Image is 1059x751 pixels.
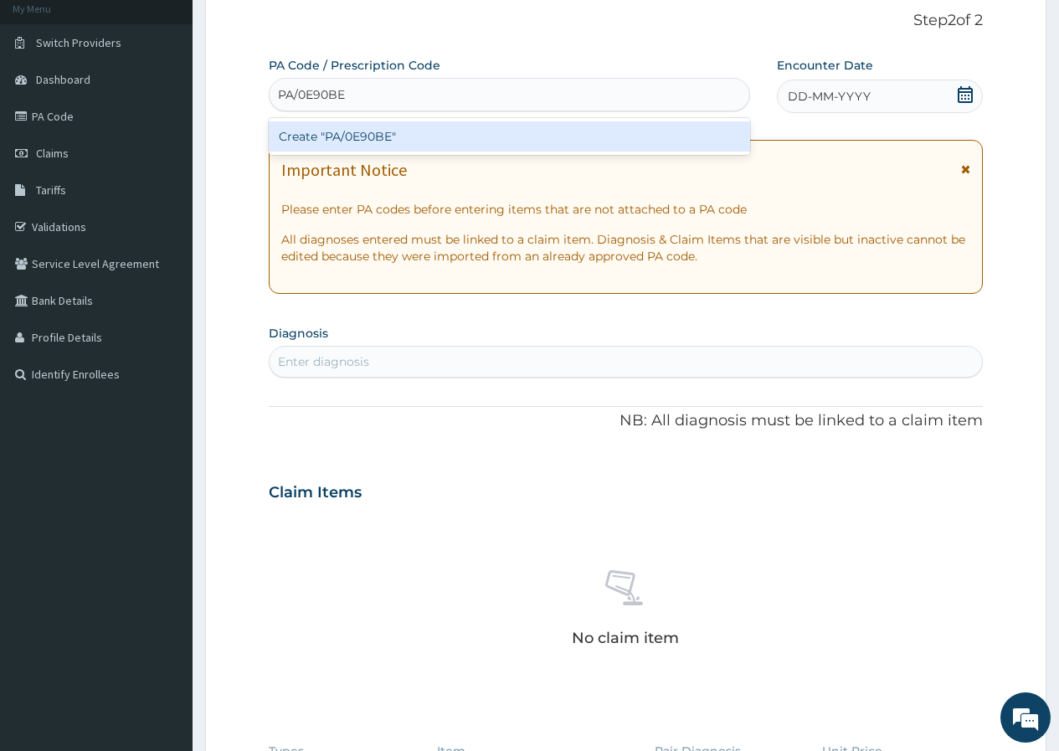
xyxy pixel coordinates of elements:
[777,57,873,74] label: Encounter Date
[281,231,970,265] p: All diagnoses entered must be linked to a claim item. Diagnosis & Claim Items that are visible bu...
[269,484,362,502] h3: Claim Items
[36,72,90,87] span: Dashboard
[269,121,749,152] div: Create "PA/0E90BE"
[269,57,440,74] label: PA Code / Prescription Code
[8,457,319,516] textarea: Type your message and hit 'Enter'
[269,12,983,30] p: Step 2 of 2
[269,325,328,342] label: Diagnosis
[275,8,315,49] div: Minimize live chat window
[572,630,679,646] p: No claim item
[788,88,871,105] span: DD-MM-YYYY
[87,94,281,116] div: Chat with us now
[269,410,983,432] p: NB: All diagnosis must be linked to a claim item
[97,211,231,380] span: We're online!
[281,161,407,179] h1: Important Notice
[36,35,121,50] span: Switch Providers
[36,146,69,161] span: Claims
[36,183,66,198] span: Tariffs
[31,84,68,126] img: d_794563401_company_1708531726252_794563401
[278,353,369,370] div: Enter diagnosis
[281,201,970,218] p: Please enter PA codes before entering items that are not attached to a PA code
